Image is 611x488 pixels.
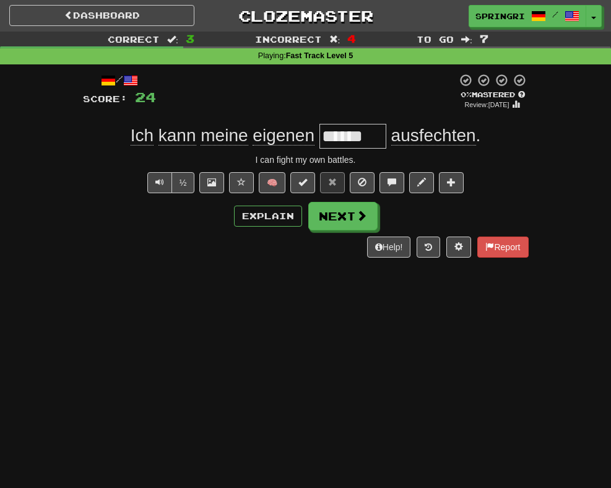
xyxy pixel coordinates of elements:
button: Ignore sentence (alt+i) [350,172,375,193]
button: Reset to 0% Mastered (alt+r) [320,172,345,193]
span: : [167,35,178,43]
a: SpringRiver2479 / [469,5,586,27]
span: kann [158,126,196,146]
button: Edit sentence (alt+d) [409,172,434,193]
div: / [83,73,156,89]
strong: Fast Track Level 5 [286,51,353,60]
span: Incorrect [255,34,322,45]
span: ausfechten [391,126,476,146]
button: Help! [367,237,411,258]
span: SpringRiver2479 [475,11,525,22]
a: Clozemaster [213,5,398,27]
div: Mastered [457,90,529,100]
button: Add to collection (alt+a) [439,172,464,193]
button: Round history (alt+y) [417,237,440,258]
button: Set this sentence to 100% Mastered (alt+m) [290,172,315,193]
a: Dashboard [9,5,194,26]
span: / [552,10,558,19]
div: Text-to-speech controls [145,172,195,193]
span: Score: [83,94,128,104]
button: 🧠 [259,172,285,193]
button: Explain [234,206,302,227]
span: 24 [135,89,156,105]
span: Correct [108,34,160,45]
button: Next [308,202,378,230]
button: Favorite sentence (alt+f) [229,172,254,193]
span: : [329,35,340,43]
span: meine [201,126,248,146]
span: : [461,35,472,43]
button: Discuss sentence (alt+u) [379,172,404,193]
span: 0 % [461,90,472,98]
button: ½ [171,172,195,193]
span: 4 [347,32,356,45]
span: eigenen [253,126,314,146]
button: Show image (alt+x) [199,172,224,193]
button: Play sentence audio (ctl+space) [147,172,172,193]
span: . [386,126,481,146]
small: Review: [DATE] [465,101,509,108]
div: I can fight my own battles. [83,154,529,166]
span: Ich [131,126,154,146]
span: 7 [480,32,488,45]
span: To go [417,34,454,45]
button: Report [477,237,528,258]
span: 3 [186,32,194,45]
